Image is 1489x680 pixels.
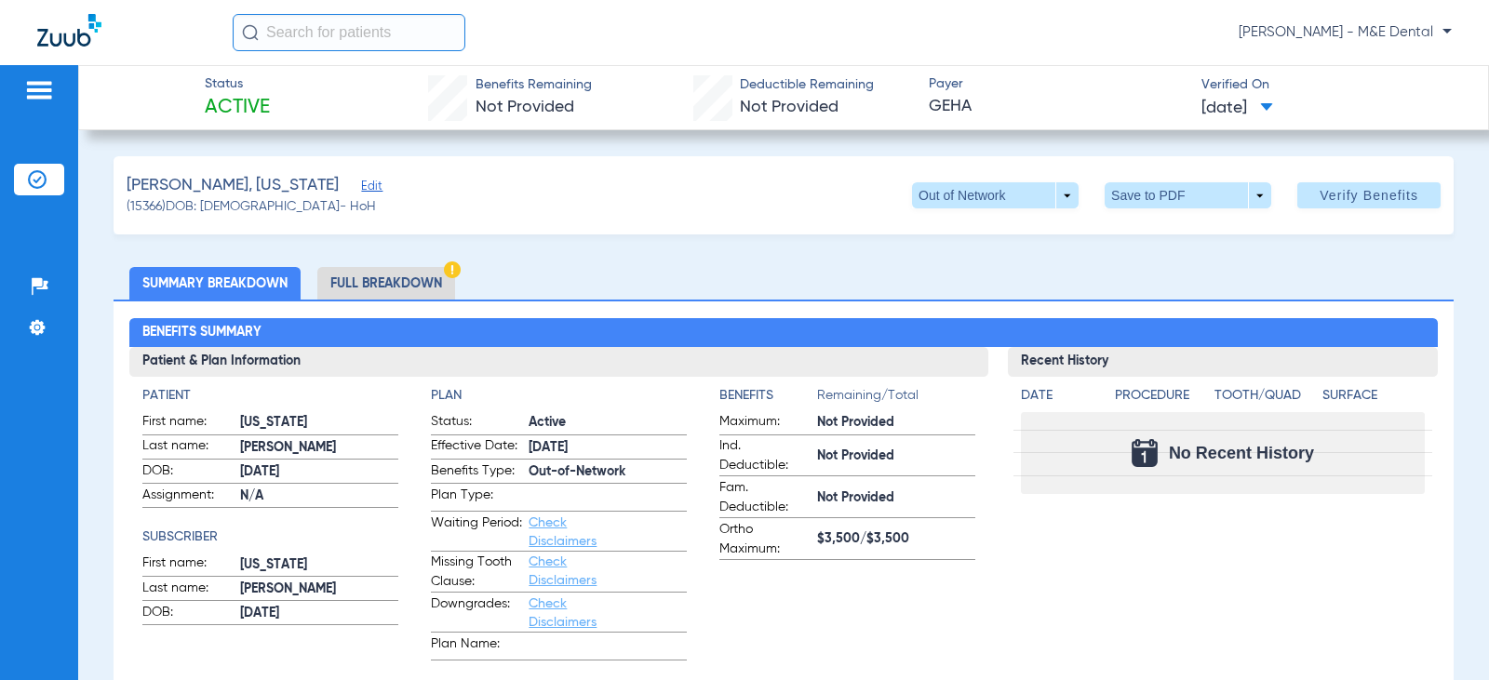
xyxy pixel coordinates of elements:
span: Not Provided [476,99,574,115]
span: Downgrades: [431,594,522,632]
span: First name: [142,553,234,576]
li: Summary Breakdown [129,267,301,300]
span: $3,500/$3,500 [817,529,975,549]
a: Check Disclaimers [529,555,597,587]
img: Zuub Logo [37,14,101,47]
button: Save to PDF [1105,182,1271,208]
h3: Recent History [1008,347,1437,377]
h4: Surface [1322,386,1424,406]
span: N/A [240,487,398,506]
span: [PERSON_NAME] [240,438,398,458]
button: Verify Benefits [1297,182,1441,208]
app-breakdown-title: Benefits [719,386,817,412]
img: Hazard [444,261,461,278]
span: Not Provided [817,488,975,508]
h4: Benefits [719,386,817,406]
span: Active [529,413,687,433]
span: [US_STATE] [240,413,398,433]
span: Edit [361,180,378,197]
span: GEHA [929,95,1186,118]
span: Benefits Type: [431,461,522,484]
span: [DATE] [240,604,398,623]
span: Remaining/Total [817,386,975,412]
span: Plan Type: [431,486,522,511]
span: Missing Tooth Clause: [431,553,522,592]
span: Effective Date: [431,436,522,459]
span: DOB: [142,603,234,625]
li: Full Breakdown [317,267,455,300]
button: Out of Network [912,182,1079,208]
app-breakdown-title: Date [1021,386,1099,412]
span: Ind. Deductible: [719,436,811,475]
span: Assignment: [142,486,234,508]
span: First name: [142,412,234,434]
app-breakdown-title: Tooth/Quad [1214,386,1316,412]
span: Fam. Deductible: [719,478,811,517]
span: Benefits Remaining [476,75,592,95]
span: (15366) DOB: [DEMOGRAPHIC_DATA] - HoH [127,197,376,217]
h4: Procedure [1115,386,1207,406]
span: [PERSON_NAME] [240,580,398,599]
span: Ortho Maximum: [719,520,811,559]
span: Not Provided [817,447,975,466]
span: Waiting Period: [431,513,522,551]
span: Not Provided [740,99,838,115]
img: hamburger-icon [24,79,54,101]
span: Last name: [142,436,234,459]
app-breakdown-title: Procedure [1115,386,1207,412]
span: Payer [929,74,1186,94]
a: Check Disclaimers [529,597,597,629]
span: No Recent History [1169,444,1314,462]
span: Status [205,74,270,94]
span: Status: [431,412,522,434]
span: Active [205,95,270,121]
span: Not Provided [817,413,975,433]
h3: Patient & Plan Information [129,347,988,377]
span: Verify Benefits [1320,188,1418,203]
span: [US_STATE] [240,555,398,575]
span: [DATE] [529,438,687,458]
span: Last name: [142,579,234,601]
h2: Benefits Summary [129,318,1437,348]
h4: Tooth/Quad [1214,386,1316,406]
span: Maximum: [719,412,811,434]
h4: Date [1021,386,1099,406]
span: Verified On [1201,75,1458,95]
input: Search for patients [233,14,465,51]
h4: Patient [142,386,398,406]
span: [PERSON_NAME], [US_STATE] [127,174,339,197]
span: Deductible Remaining [740,75,874,95]
span: [DATE] [240,462,398,482]
app-breakdown-title: Surface [1322,386,1424,412]
img: Calendar [1132,439,1158,467]
a: Check Disclaimers [529,516,597,548]
span: Plan Name: [431,634,522,660]
h4: Plan [431,386,687,406]
img: Search Icon [242,24,259,41]
h4: Subscriber [142,527,398,547]
span: DOB: [142,461,234,484]
span: Out-of-Network [529,462,687,482]
span: [DATE] [1201,97,1273,120]
span: [PERSON_NAME] - M&E Dental [1239,23,1452,42]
